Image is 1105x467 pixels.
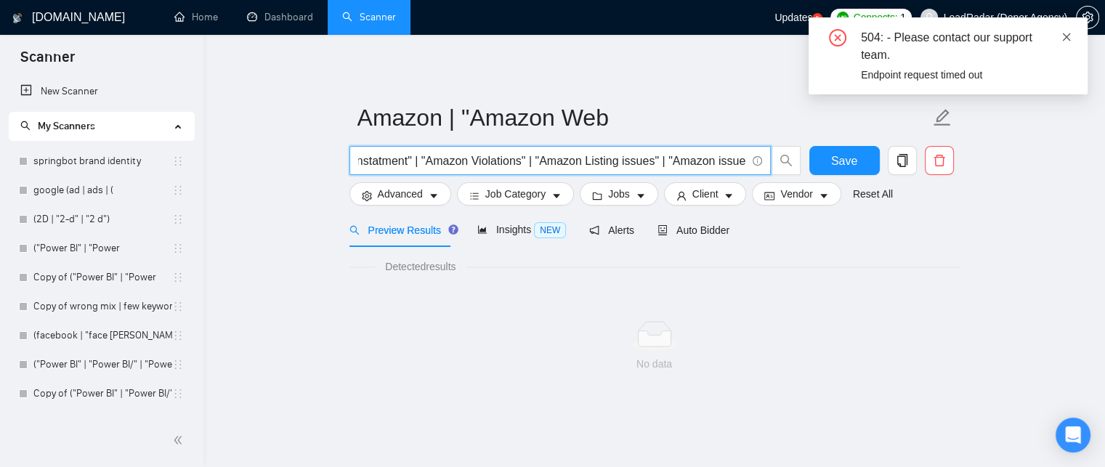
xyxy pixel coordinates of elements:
a: Copy of ("Power BI" | "Power [33,263,172,292]
span: Auto Bidder [657,224,729,236]
span: robot [657,225,668,235]
button: delete [925,146,954,175]
text: 5 [816,15,819,22]
span: caret-down [636,190,646,201]
a: setting [1076,12,1099,23]
li: ("Power BI" | "Power [9,234,194,263]
li: Copy of wrong mix | few keywords [9,292,194,321]
span: area-chart [477,224,487,235]
a: New Scanner [20,77,182,106]
span: user [676,190,687,201]
span: holder [172,214,184,225]
span: setting [1077,12,1098,23]
li: Copy of ("Power BI" | "Power [9,263,194,292]
li: google (ad | ads | ( [9,176,194,205]
span: folder [592,190,602,201]
button: setting [1076,6,1099,29]
span: search [20,121,31,131]
span: Advanced [378,186,423,202]
span: edit [933,108,952,127]
a: ("Power BI" | "Power [33,234,172,263]
span: caret-down [551,190,562,201]
span: copy [889,154,916,167]
a: dashboardDashboard [247,11,313,23]
a: homeHome [174,11,218,23]
span: Job Category [485,186,546,202]
img: logo [12,7,23,30]
span: setting [362,190,372,201]
span: holder [172,272,184,283]
span: Insights [477,224,566,235]
a: (facebook | "face [PERSON_NAME] [33,321,172,350]
div: Tooltip anchor [447,223,460,236]
span: Detected results [375,259,466,275]
input: Scanner name... [357,100,930,136]
a: (2D | "2-d" | "2 d") [33,205,172,234]
span: holder [172,243,184,254]
button: barsJob Categorycaret-down [457,182,574,206]
span: holder [172,301,184,312]
span: caret-down [819,190,829,201]
span: Updates [774,12,812,23]
a: 5 [812,13,822,23]
span: Vendor [780,186,812,202]
span: holder [172,388,184,399]
span: delete [926,154,953,167]
div: Endpoint request timed out [861,67,1070,83]
span: Alerts [589,224,634,236]
button: Save [809,146,880,175]
span: Save [831,152,857,170]
a: Reset All [853,186,893,202]
span: close [1061,32,1072,42]
span: Jobs [608,186,630,202]
a: springbot brand identity [33,147,172,176]
a: searchScanner [342,11,396,23]
li: Copy of ("Power BI" | "Power BI/" | "Power BI-" | "/Power BI" | "Power BI," | "Power BI." | power... [9,379,194,408]
a: Copy of ("Power BI" | "Power BI/" | "Power BI-" | "/Power BI" | "Power BI," | "Power BI." | power... [33,379,172,408]
li: springbot brand identity [9,147,194,176]
a: google (ad | ads | ( [33,176,172,205]
li: (facebook | "face bo [9,321,194,350]
span: Client [692,186,719,202]
a: ("Power BI" | "Power BI/" | "Power BI-" | "/Power BI" | "Power BI," | "Power BI." | powerbi | "po... [33,350,172,379]
span: 1 [900,9,906,25]
span: Preview Results [349,224,454,236]
span: Scanner [9,46,86,77]
button: copy [888,146,917,175]
span: search [772,154,800,167]
span: info-circle [753,156,762,166]
li: New Scanner [9,77,194,106]
span: holder [172,184,184,196]
span: Connects: [854,9,897,25]
input: Search Freelance Jobs... [358,152,746,170]
span: holder [172,155,184,167]
span: holder [172,330,184,341]
span: notification [589,225,599,235]
button: idcardVendorcaret-down [752,182,841,206]
li: full-stack ossystem [9,408,194,437]
div: Open Intercom Messenger [1056,418,1090,452]
span: user [924,12,934,23]
a: Copy of wrong mix | few keywords [33,292,172,321]
span: bars [469,190,479,201]
span: holder [172,359,184,370]
li: ("Power BI" | "Power BI/" | "Power BI-" | "/Power BI" | "Power BI," | "Power BI." | powerbi | "po... [9,350,194,379]
button: folderJobscaret-down [580,182,658,206]
button: userClientcaret-down [664,182,747,206]
li: (2D | "2-d" | "2 d") [9,205,194,234]
span: search [349,225,360,235]
div: No data [361,356,948,372]
span: idcard [764,190,774,201]
span: NEW [534,222,566,238]
span: caret-down [724,190,734,201]
span: My Scanners [20,120,95,132]
img: upwork-logo.png [837,12,849,23]
button: search [772,146,801,175]
span: caret-down [429,190,439,201]
span: double-left [173,433,187,447]
div: 504: - Please contact our support team. [861,29,1070,64]
span: My Scanners [38,120,95,132]
span: close-circle [829,29,846,46]
button: settingAdvancedcaret-down [349,182,451,206]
